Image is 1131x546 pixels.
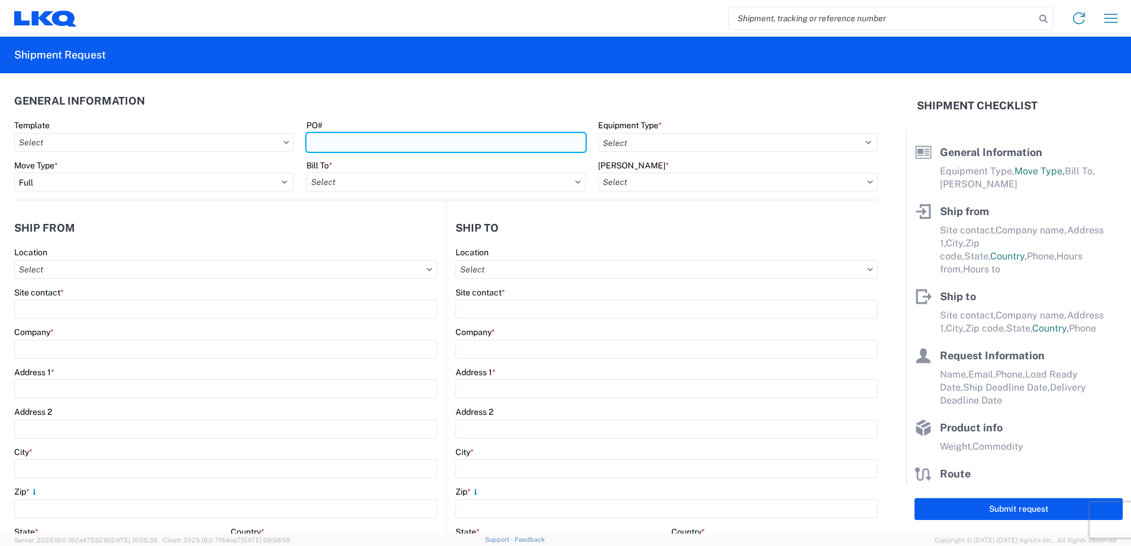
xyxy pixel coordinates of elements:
label: State [455,526,480,537]
span: General Information [940,146,1042,158]
label: Template [14,120,50,131]
h2: Shipment Checklist [917,99,1038,113]
span: Phone [1069,323,1096,334]
label: City [455,447,474,457]
span: Equipment Type, [940,165,1014,177]
span: Request Information [940,349,1045,362]
span: Country, [1032,323,1069,334]
a: Support [485,536,515,543]
label: Site contact [455,287,505,298]
span: City, [946,238,965,249]
span: Server: 2025.19.0-192a4753216 [14,537,157,544]
span: [PERSON_NAME] [940,178,1017,190]
input: Select [14,133,294,152]
span: Ship Deadline Date, [963,382,1050,393]
label: PO# [306,120,322,131]
input: Select [455,260,878,279]
span: Site contact, [940,225,996,236]
span: Phone, [1027,251,1056,262]
span: Site contact, [940,310,996,321]
label: Zip [14,486,39,497]
span: Company name, [996,310,1067,321]
label: Zip [455,486,480,497]
span: City, [946,323,965,334]
label: Site contact [14,287,64,298]
span: Weight, [940,441,972,452]
span: Name, [940,369,968,380]
span: State, [1006,323,1032,334]
label: Address 2 [455,407,493,417]
span: Email, [968,369,996,380]
label: [PERSON_NAME] [598,160,669,171]
input: Select [598,173,878,191]
span: Company name, [996,225,1067,236]
span: Copyright © [DATE]-[DATE] Agistix Inc., All Rights Reserved [935,535,1117,545]
button: Submit request [915,498,1123,520]
h2: Ship from [14,222,75,234]
a: Feedback [515,536,545,543]
input: Select [14,260,437,279]
input: Shipment, tracking or reference number [729,7,1035,30]
span: Ship to [940,290,976,303]
label: City [14,447,33,457]
label: Bill To [306,160,332,171]
input: Select [306,173,586,191]
span: Client: 2025.19.0-7f44ea7 [163,537,290,544]
label: Location [14,247,47,258]
label: Address 2 [14,407,52,417]
label: Address 1 [14,367,54,378]
span: Phone, [996,369,1025,380]
label: Move Type [14,160,58,171]
label: Location [455,247,489,258]
span: [DATE] 10:05:38 [109,537,157,544]
span: Zip code, [965,323,1006,334]
span: Commodity [972,441,1023,452]
span: Route [940,467,971,480]
span: Hours to [963,264,1000,275]
span: Move Type, [1014,165,1065,177]
label: Company [455,327,495,337]
span: Bill To, [1065,165,1095,177]
h2: Shipment Request [14,48,106,62]
label: Address 1 [455,367,496,378]
span: Product info [940,421,1003,434]
h2: Ship to [455,222,499,234]
label: Company [14,327,54,337]
label: Equipment Type [598,120,662,131]
span: Country, [990,251,1027,262]
label: Country [231,526,264,537]
span: Ship from [940,205,989,217]
span: State, [964,251,990,262]
span: [DATE] 09:58:55 [241,537,290,544]
label: Country [671,526,705,537]
h2: General Information [14,95,145,107]
label: State [14,526,38,537]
